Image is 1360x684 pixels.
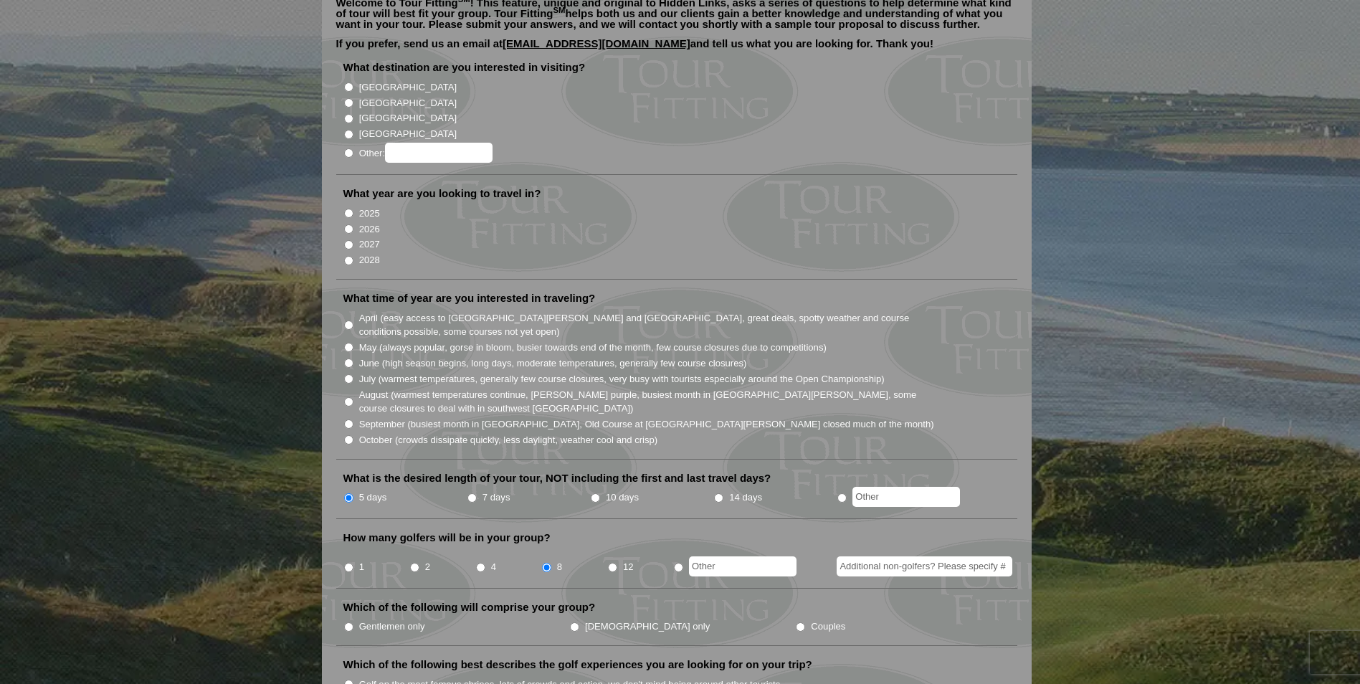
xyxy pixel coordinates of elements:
[585,619,710,634] label: [DEMOGRAPHIC_DATA] only
[336,38,1017,60] p: If you prefer, send us an email at and tell us what you are looking for. Thank you!
[837,556,1012,576] input: Additional non-golfers? Please specify #
[343,471,771,485] label: What is the desired length of your tour, NOT including the first and last travel days?
[385,143,493,163] input: Other:
[482,490,510,505] label: 7 days
[359,96,457,110] label: [GEOGRAPHIC_DATA]
[359,372,885,386] label: July (warmest temperatures, generally few course closures, very busy with tourists especially aro...
[359,206,380,221] label: 2025
[359,417,934,432] label: September (busiest month in [GEOGRAPHIC_DATA], Old Course at [GEOGRAPHIC_DATA][PERSON_NAME] close...
[689,556,796,576] input: Other
[359,253,380,267] label: 2028
[553,6,566,14] sup: SM
[503,37,690,49] a: [EMAIL_ADDRESS][DOMAIN_NAME]
[359,222,380,237] label: 2026
[359,341,827,355] label: May (always popular, gorse in bloom, busier towards end of the month, few course closures due to ...
[359,388,936,416] label: August (warmest temperatures continue, [PERSON_NAME] purple, busiest month in [GEOGRAPHIC_DATA][P...
[359,311,936,339] label: April (easy access to [GEOGRAPHIC_DATA][PERSON_NAME] and [GEOGRAPHIC_DATA], great deals, spotty w...
[359,356,747,371] label: June (high season begins, long days, moderate temperatures, generally few course closures)
[359,237,380,252] label: 2027
[343,600,596,614] label: Which of the following will comprise your group?
[343,291,596,305] label: What time of year are you interested in traveling?
[557,560,562,574] label: 8
[729,490,762,505] label: 14 days
[343,531,551,545] label: How many golfers will be in your group?
[359,143,493,163] label: Other:
[623,560,634,574] label: 12
[491,560,496,574] label: 4
[811,619,845,634] label: Couples
[359,560,364,574] label: 1
[359,490,387,505] label: 5 days
[606,490,639,505] label: 10 days
[852,487,960,507] input: Other
[359,80,457,95] label: [GEOGRAPHIC_DATA]
[425,560,430,574] label: 2
[359,127,457,141] label: [GEOGRAPHIC_DATA]
[359,111,457,125] label: [GEOGRAPHIC_DATA]
[343,657,812,672] label: Which of the following best describes the golf experiences you are looking for on your trip?
[359,619,425,634] label: Gentlemen only
[343,60,586,75] label: What destination are you interested in visiting?
[359,433,658,447] label: October (crowds dissipate quickly, less daylight, weather cool and crisp)
[343,186,541,201] label: What year are you looking to travel in?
